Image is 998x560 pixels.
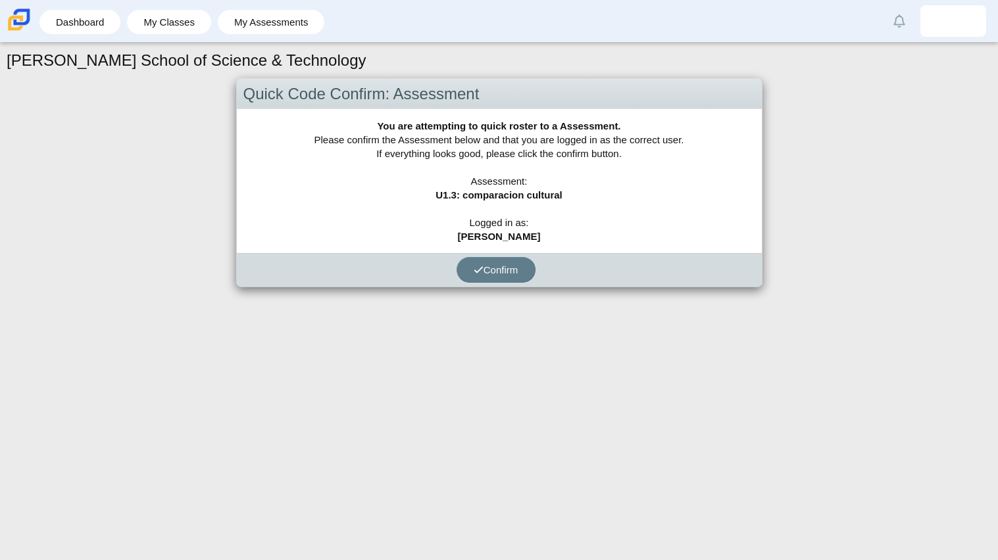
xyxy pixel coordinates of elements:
a: Alerts [885,7,914,35]
div: Quick Code Confirm: Assessment [237,79,762,110]
a: dimas.sotoesteves.2NQlwN [920,5,986,37]
div: Please confirm the Assessment below and that you are logged in as the correct user. If everything... [237,109,762,253]
img: dimas.sotoesteves.2NQlwN [943,11,964,32]
b: U1.3: comparacion cultural [436,189,562,200]
a: My Classes [134,10,205,34]
b: [PERSON_NAME] [458,231,541,242]
b: You are attempting to quick roster to a Assessment. [377,120,620,131]
a: My Assessments [224,10,318,34]
button: Confirm [457,257,536,283]
span: Confirm [474,264,518,275]
a: Carmen School of Science & Technology [5,24,33,35]
img: Carmen School of Science & Technology [5,6,33,34]
h1: [PERSON_NAME] School of Science & Technology [7,49,366,72]
a: Dashboard [46,10,114,34]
